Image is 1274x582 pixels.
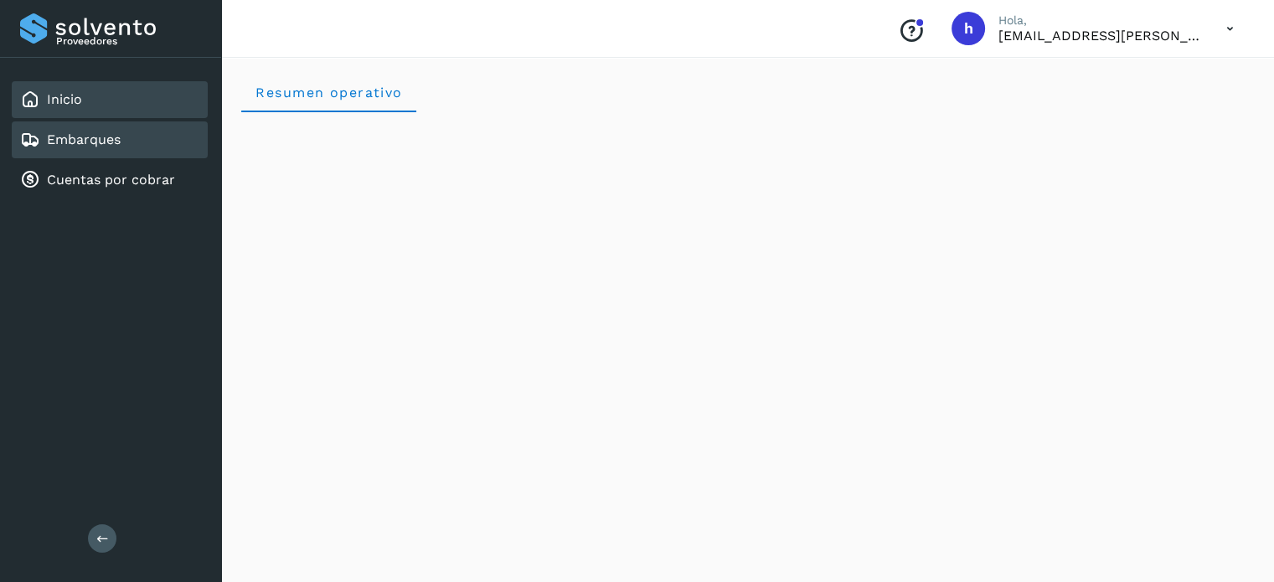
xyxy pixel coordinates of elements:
[56,35,201,47] p: Proveedores
[12,121,208,158] div: Embarques
[47,131,121,147] a: Embarques
[12,162,208,198] div: Cuentas por cobrar
[255,85,403,100] span: Resumen operativo
[47,172,175,188] a: Cuentas por cobrar
[998,13,1199,28] p: Hola,
[12,81,208,118] div: Inicio
[998,28,1199,44] p: hpichardo@karesan.com.mx
[47,91,82,107] a: Inicio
